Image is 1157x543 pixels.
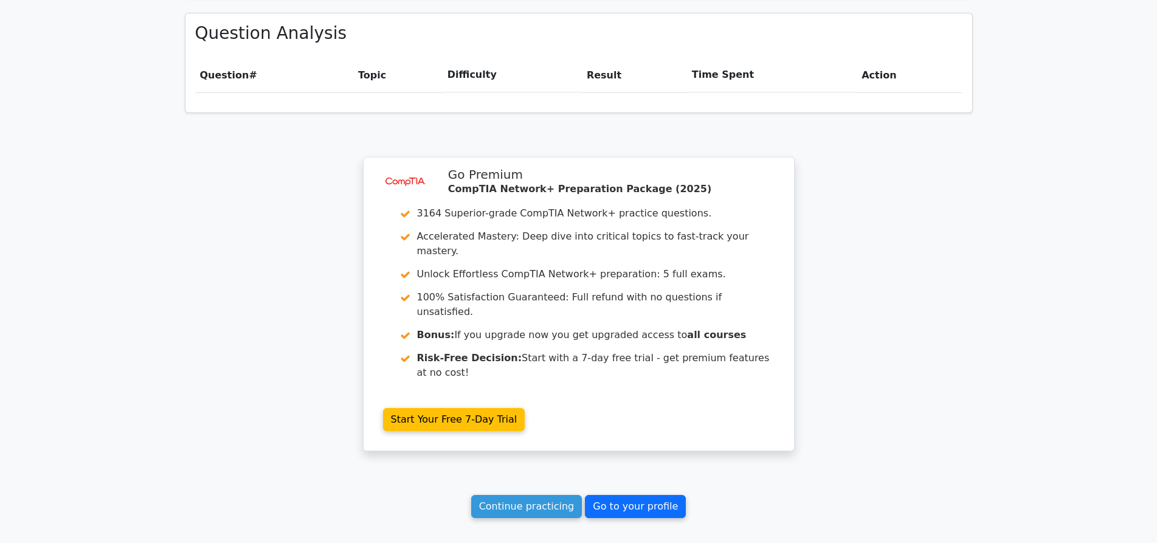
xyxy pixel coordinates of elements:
[687,58,857,92] th: Time Spent
[195,58,353,92] th: #
[383,408,525,431] a: Start Your Free 7-Day Trial
[200,69,249,81] span: Question
[353,58,443,92] th: Topic
[582,58,687,92] th: Result
[857,58,962,92] th: Action
[471,495,582,518] a: Continue practicing
[443,58,582,92] th: Difficulty
[585,495,686,518] a: Go to your profile
[195,23,962,44] h3: Question Analysis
